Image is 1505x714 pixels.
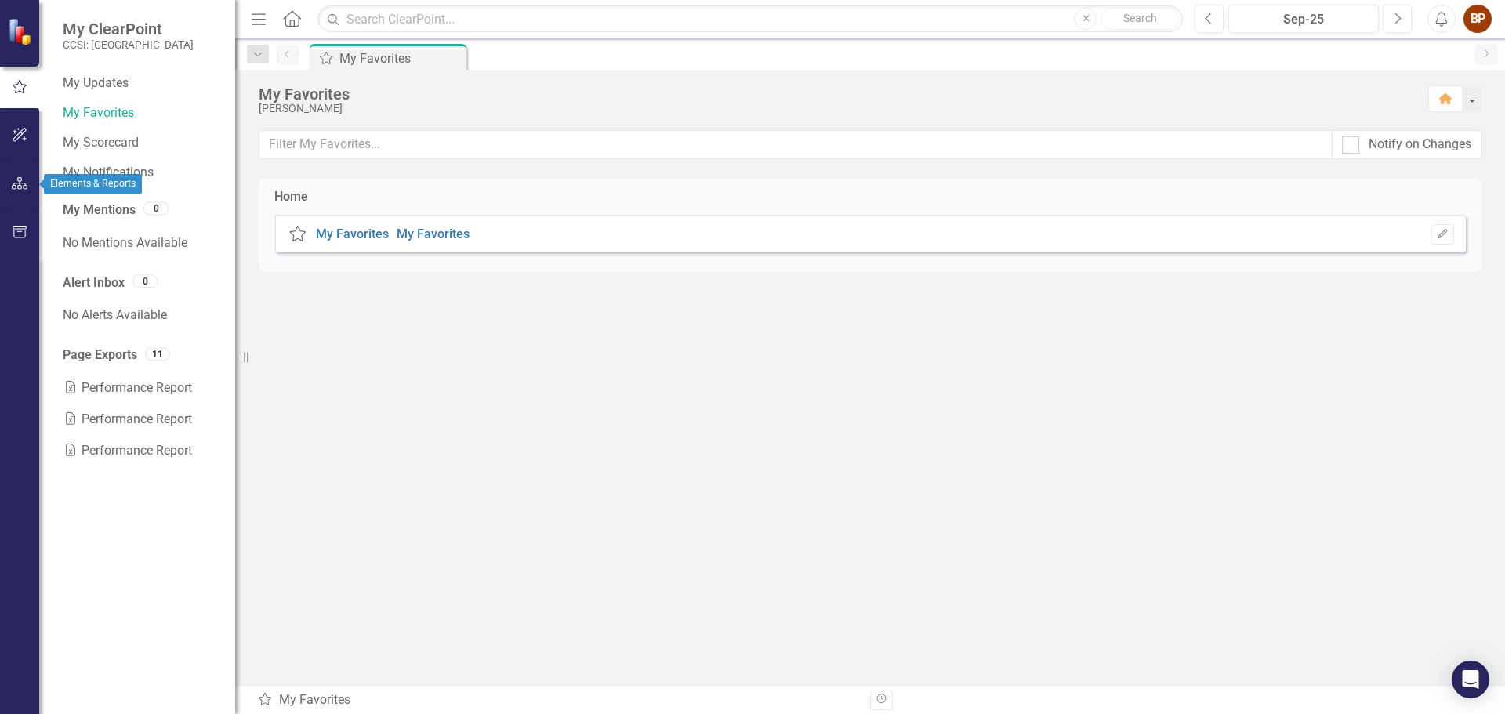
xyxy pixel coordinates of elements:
div: Open Intercom Messenger [1452,661,1489,698]
a: My Favorites [397,227,470,241]
span: My ClearPoint [63,20,194,38]
div: Home [274,188,308,206]
a: Page Exports [63,346,137,364]
span: Search [1123,12,1157,24]
a: My Favorites [63,104,219,122]
div: My Favorites [257,691,858,709]
button: Sep-25 [1228,5,1379,33]
img: ClearPoint Strategy [8,18,35,45]
div: [PERSON_NAME] [259,103,1413,114]
a: My Scorecard [63,134,219,152]
div: Elements & Reports [44,174,142,194]
a: Alert Inbox [63,274,125,292]
a: Performance Report [63,372,219,404]
div: My Favorites [339,49,462,68]
input: Filter My Favorites... [259,130,1333,159]
div: No Alerts Available [63,299,219,331]
a: Performance Report [63,404,219,435]
div: Notify on Changes [1369,136,1471,154]
a: My Notifications [63,164,219,182]
div: 0 [143,201,169,215]
button: BP [1463,5,1492,33]
div: 11 [145,347,170,361]
div: Sep-25 [1234,10,1373,29]
button: Set Home Page [1431,224,1454,245]
a: My Favorites [316,227,389,241]
button: Search [1101,8,1179,30]
small: CCSI: [GEOGRAPHIC_DATA] [63,38,194,51]
div: No Mentions Available [63,227,219,259]
a: Performance Report [63,435,219,466]
div: My Favorites [259,85,1413,103]
a: My Mentions [63,201,136,219]
div: 0 [132,274,158,288]
input: Search ClearPoint... [317,5,1183,33]
a: My Updates [63,74,219,92]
